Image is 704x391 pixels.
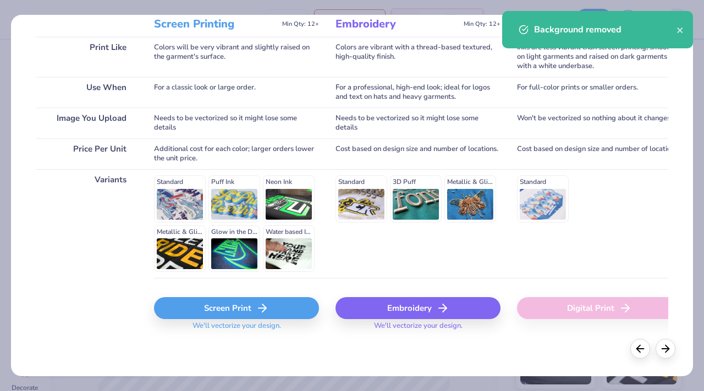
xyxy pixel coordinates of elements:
[517,297,682,319] div: Digital Print
[154,77,319,108] div: For a classic look or large order.
[370,321,467,337] span: We'll vectorize your design.
[36,138,137,169] div: Price Per Unit
[36,37,137,77] div: Print Like
[36,169,137,278] div: Variants
[154,138,319,169] div: Additional cost for each color; larger orders lower the unit price.
[464,20,501,28] span: Min Qty: 12+
[36,77,137,108] div: Use When
[154,17,278,31] h3: Screen Printing
[335,297,501,319] div: Embroidery
[154,297,319,319] div: Screen Print
[335,138,501,169] div: Cost based on design size and number of locations.
[517,77,682,108] div: For full-color prints or smaller orders.
[335,108,501,138] div: Needs to be vectorized so it might lose some details
[335,17,459,31] h3: Embroidery
[534,23,676,36] div: Background removed
[335,37,501,77] div: Colors are vibrant with a thread-based textured, high-quality finish.
[282,20,319,28] span: Min Qty: 12+
[517,138,682,169] div: Cost based on design size and number of locations.
[154,108,319,138] div: Needs to be vectorized so it might lose some details
[154,37,319,77] div: Colors will be very vibrant and slightly raised on the garment's surface.
[188,321,285,337] span: We'll vectorize your design.
[36,108,137,138] div: Image You Upload
[517,108,682,138] div: Won't be vectorized so nothing about it changes
[335,77,501,108] div: For a professional, high-end look; ideal for logos and text on hats and heavy garments.
[676,23,684,36] button: close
